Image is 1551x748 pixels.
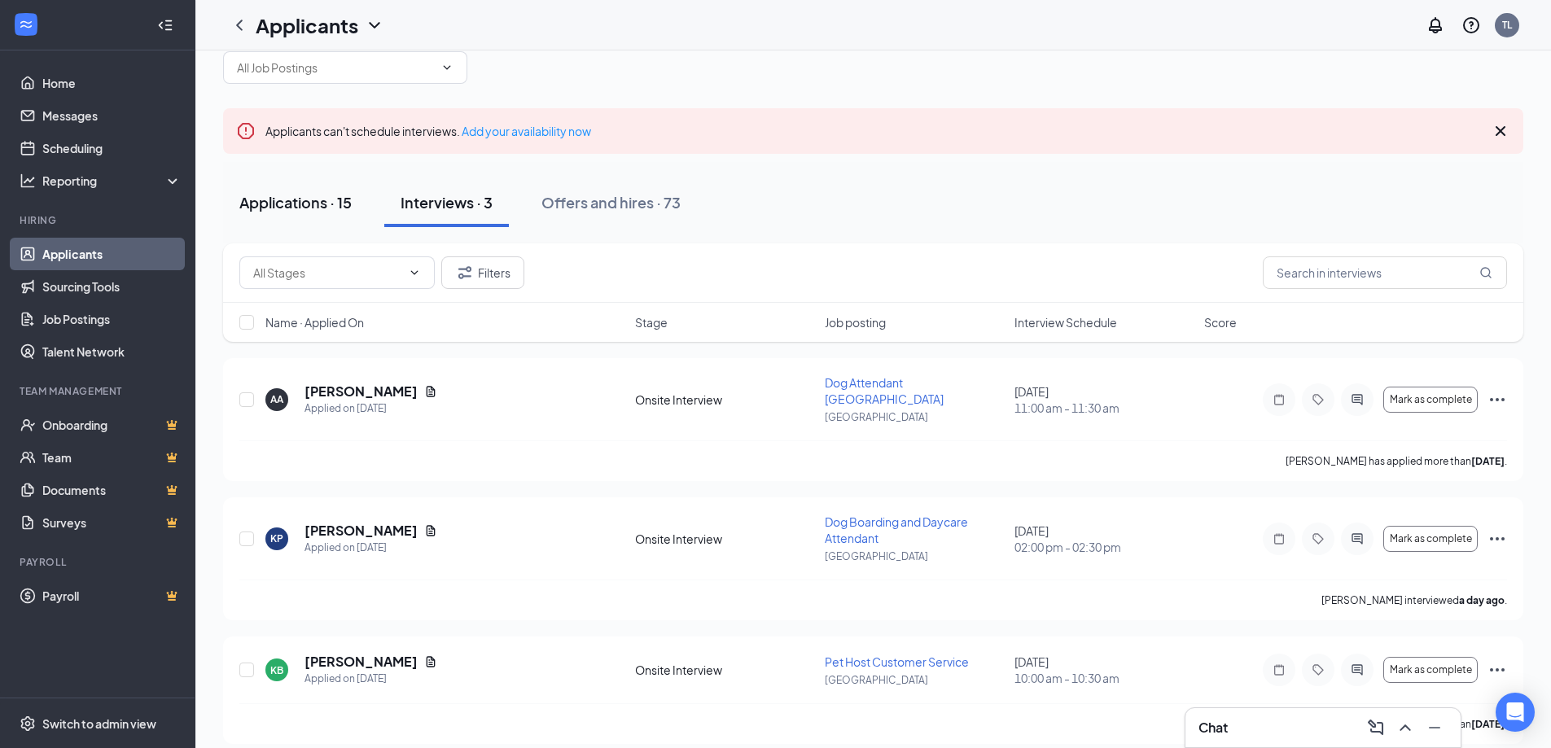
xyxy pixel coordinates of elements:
div: Team Management [20,384,178,398]
p: [PERSON_NAME] interviewed . [1321,593,1507,607]
svg: Ellipses [1487,660,1507,680]
p: [GEOGRAPHIC_DATA] [825,673,1005,687]
h1: Applicants [256,11,358,39]
span: Dog Attendant [GEOGRAPHIC_DATA] [825,375,944,406]
svg: Ellipses [1487,529,1507,549]
div: TL [1502,18,1512,32]
span: Mark as complete [1390,533,1472,545]
div: Payroll [20,555,178,569]
button: ComposeMessage [1363,715,1389,741]
h5: [PERSON_NAME] [305,522,418,540]
a: Sourcing Tools [42,270,182,303]
svg: Tag [1308,663,1328,676]
button: Minimize [1422,715,1448,741]
svg: Error [236,121,256,141]
svg: Cross [1491,121,1510,141]
a: Home [42,67,182,99]
svg: ChevronDown [408,266,421,279]
input: All Job Postings [237,59,434,77]
b: a day ago [1459,594,1505,606]
div: Applied on [DATE] [305,540,437,556]
button: Mark as complete [1383,387,1478,413]
svg: Notifications [1426,15,1445,35]
h5: [PERSON_NAME] [305,653,418,671]
svg: Note [1269,663,1289,676]
svg: ActiveChat [1347,663,1367,676]
div: Applications · 15 [239,192,352,212]
svg: Tag [1308,393,1328,406]
span: Mark as complete [1390,394,1472,405]
a: Talent Network [42,335,182,368]
a: PayrollCrown [42,580,182,612]
div: [DATE] [1014,523,1194,555]
span: 11:00 am - 11:30 am [1014,400,1194,416]
span: Dog Boarding and Daycare Attendant [825,514,968,545]
button: ChevronUp [1392,715,1418,741]
button: Mark as complete [1383,657,1478,683]
svg: Tag [1308,532,1328,545]
span: Stage [635,314,668,330]
h5: [PERSON_NAME] [305,383,418,400]
svg: Analysis [20,173,36,189]
a: Add your availability now [462,124,591,138]
button: Filter Filters [441,256,524,289]
div: [DATE] [1014,654,1194,686]
div: Interviews · 3 [401,192,493,212]
svg: Document [424,385,437,398]
svg: Filter [455,263,475,282]
span: Applicants can't schedule interviews. [265,124,591,138]
svg: ChevronDown [440,61,453,74]
div: Applied on [DATE] [305,400,437,417]
p: [PERSON_NAME] has applied more than . [1286,454,1507,468]
svg: Note [1269,393,1289,406]
div: Applied on [DATE] [305,671,437,687]
p: [GEOGRAPHIC_DATA] [825,549,1005,563]
span: Interview Schedule [1014,314,1117,330]
div: Switch to admin view [42,715,156,732]
div: [DATE] [1014,383,1194,416]
svg: Document [424,655,437,668]
svg: Ellipses [1487,390,1507,409]
a: SurveysCrown [42,506,182,539]
span: 10:00 am - 10:30 am [1014,670,1194,686]
a: TeamCrown [42,441,182,474]
input: All Stages [253,264,401,282]
span: Pet Host Customer Service [825,654,969,669]
svg: ActiveChat [1347,393,1367,406]
svg: Document [424,524,437,537]
div: Onsite Interview [635,531,815,547]
input: Search in interviews [1263,256,1507,289]
svg: ChevronLeft [230,15,249,35]
span: Job posting [825,314,886,330]
span: Score [1204,314,1237,330]
p: [GEOGRAPHIC_DATA] [825,410,1005,424]
div: Open Intercom Messenger [1496,693,1535,732]
div: Offers and hires · 73 [541,192,681,212]
b: [DATE] [1471,718,1505,730]
h3: Chat [1198,719,1228,737]
span: Mark as complete [1390,664,1472,676]
svg: ActiveChat [1347,532,1367,545]
a: Messages [42,99,182,132]
div: Onsite Interview [635,662,815,678]
a: OnboardingCrown [42,409,182,441]
svg: Collapse [157,17,173,33]
span: 02:00 pm - 02:30 pm [1014,539,1194,555]
a: DocumentsCrown [42,474,182,506]
svg: Minimize [1425,718,1444,737]
div: KP [270,531,283,545]
div: AA [270,392,283,406]
span: Name · Applied On [265,314,364,330]
svg: QuestionInfo [1461,15,1481,35]
div: Hiring [20,213,178,227]
a: Applicants [42,238,182,270]
svg: WorkstreamLogo [18,16,34,33]
a: Job Postings [42,303,182,335]
svg: ChevronUp [1395,718,1415,737]
div: Reporting [42,173,182,189]
svg: Note [1269,532,1289,545]
svg: MagnifyingGlass [1479,266,1492,279]
div: KB [270,663,283,677]
button: Mark as complete [1383,526,1478,552]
